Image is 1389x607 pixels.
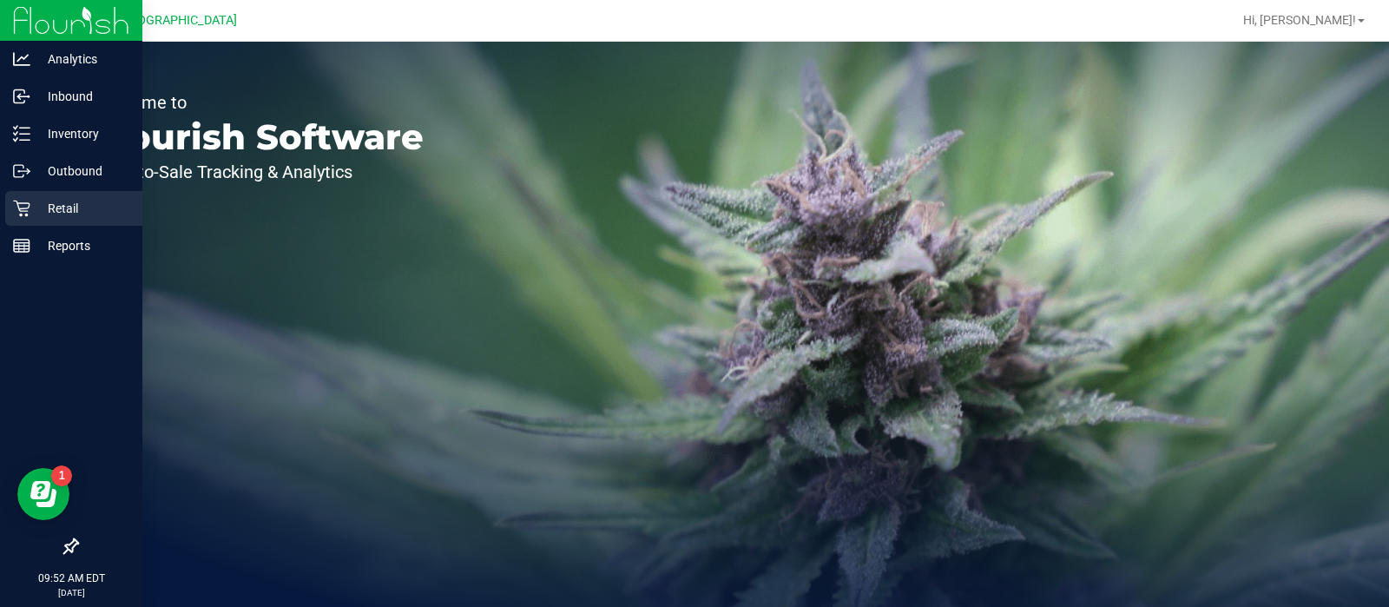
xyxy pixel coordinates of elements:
[94,120,424,155] p: Flourish Software
[118,13,237,28] span: [GEOGRAPHIC_DATA]
[51,465,72,486] iframe: Resource center unread badge
[8,571,135,586] p: 09:52 AM EDT
[30,161,135,181] p: Outbound
[1243,13,1356,27] span: Hi, [PERSON_NAME]!
[13,125,30,142] inline-svg: Inventory
[17,468,69,520] iframe: Resource center
[30,86,135,107] p: Inbound
[30,123,135,144] p: Inventory
[30,235,135,256] p: Reports
[13,237,30,254] inline-svg: Reports
[13,50,30,68] inline-svg: Analytics
[94,94,424,111] p: Welcome to
[94,163,424,181] p: Seed-to-Sale Tracking & Analytics
[30,49,135,69] p: Analytics
[30,198,135,219] p: Retail
[13,162,30,180] inline-svg: Outbound
[13,88,30,105] inline-svg: Inbound
[8,586,135,599] p: [DATE]
[13,200,30,217] inline-svg: Retail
